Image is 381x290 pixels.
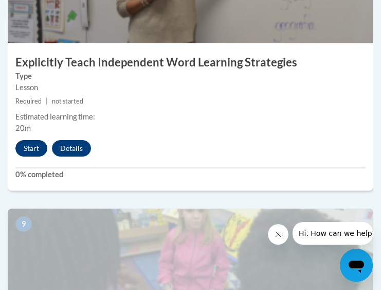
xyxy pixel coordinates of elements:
[46,97,48,105] span: |
[8,55,373,71] h3: Explicitly Teach Independent Word Learning Strategies
[15,71,366,82] label: Type
[15,216,32,232] span: 9
[15,97,42,105] span: Required
[268,224,288,245] iframe: Close message
[6,7,83,15] span: Hi. How can we help?
[15,169,366,180] label: 0% completed
[15,124,31,132] span: 20m
[15,140,47,157] button: Start
[52,97,83,105] span: not started
[293,222,373,245] iframe: Message from company
[340,249,373,282] iframe: Button to launch messaging window
[52,140,91,157] button: Details
[15,82,366,93] div: Lesson
[15,111,366,123] div: Estimated learning time:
